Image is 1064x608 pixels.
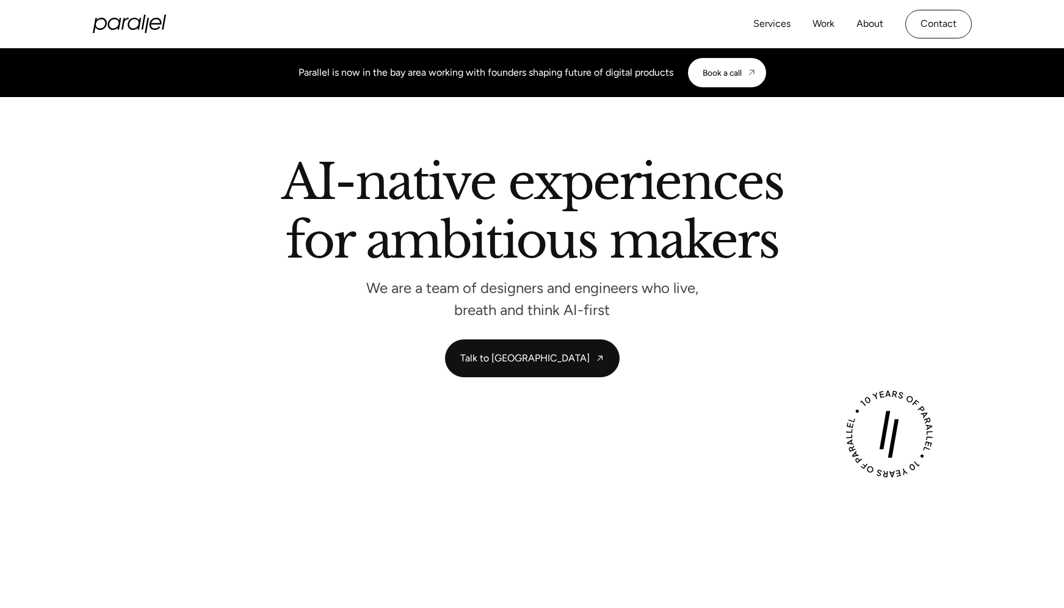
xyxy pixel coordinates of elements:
[905,10,972,38] a: Contact
[747,68,756,78] img: CTA arrow image
[688,58,766,87] a: Book a call
[753,15,791,33] a: Services
[299,65,673,80] div: Parallel is now in the bay area working with founders shaping future of digital products
[349,283,715,315] p: We are a team of designers and engineers who live, breath and think AI-first
[812,15,834,33] a: Work
[703,68,742,78] div: Book a call
[184,158,880,270] h2: AI-native experiences for ambitious makers
[93,15,166,33] a: home
[856,15,883,33] a: About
